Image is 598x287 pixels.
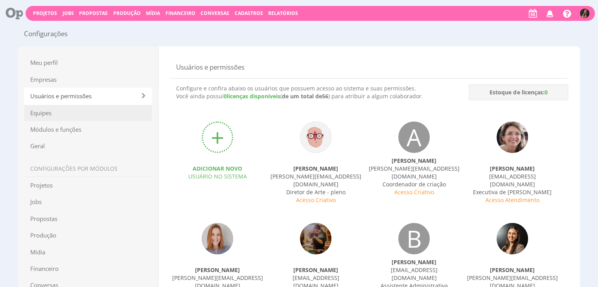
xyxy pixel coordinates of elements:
[270,188,361,196] span: Diretor de Arte - pleno
[24,88,152,105] span: Usuários e permissões
[201,10,229,17] a: Conversas
[77,9,110,17] button: Propostas
[497,223,528,254] img: 1744734164_34293c_sobe_0003__copia.jpg
[146,10,160,17] a: Mídia
[224,92,227,100] span: 0
[195,266,240,274] b: [PERSON_NAME]
[79,10,108,17] span: Propostas
[394,188,412,196] span: Acesso
[398,223,430,254] div: B
[266,9,300,17] button: Relatórios
[322,92,328,100] span: 56
[111,9,143,17] button: Produção
[176,92,423,100] span: Você ainda possuí ( ) para atribuir a algum colaborador.
[193,165,242,172] b: ADICIONAR NOVO
[368,180,460,188] span: Coordenador de criação
[202,223,233,254] img: 1716902073_df48d6_1711648459394.jpg
[60,9,76,17] button: Jobs
[24,193,152,210] span: Jobs
[369,165,460,180] span: [PERSON_NAME][EMAIL_ADDRESS][DOMAIN_NAME]
[198,9,232,17] button: Conversas
[224,92,280,100] b: licenças disponíveis
[24,160,152,177] span: CONFIGURAÇÕES POR MÓDULOS
[24,244,152,261] span: Mídia
[176,63,245,72] li: Usuários e permissões
[24,121,152,138] span: Módulos e funções
[293,266,338,274] b: [PERSON_NAME]
[580,9,589,18] img: 1689366463_bf107f_lu_.jpg
[398,121,430,153] div: A
[163,9,198,17] button: Financeiro
[235,10,263,17] span: Cadastros
[188,165,247,180] span: USUÁRIO NO SISTEMA
[469,85,568,100] div: Estoque de licenças:
[170,85,469,100] div: Configure e confira abaixo os usuários que possuem acesso ao sistema e suas permissões.
[497,121,528,153] img: 1673437974_71db8c_aline2.png
[24,71,152,88] span: Empresas
[391,266,438,281] span: [EMAIL_ADDRESS][DOMAIN_NAME]
[63,10,74,17] a: Jobs
[392,157,436,164] b: [PERSON_NAME]
[113,10,141,17] a: Produção
[33,10,57,17] a: Projetos
[24,260,152,277] span: Financeiro
[392,258,436,266] b: [PERSON_NAME]
[268,10,298,17] a: Relatórios
[24,227,152,244] span: Produção
[270,173,361,188] span: [PERSON_NAME][EMAIL_ADDRESS][DOMAIN_NAME]
[144,9,162,17] button: Mídia
[490,165,535,172] b: [PERSON_NAME]
[490,266,535,274] b: [PERSON_NAME]
[316,196,336,204] span: Criativo
[232,9,265,17] button: Cadastros
[544,88,547,96] span: 0
[293,165,338,172] b: [PERSON_NAME]
[202,121,233,153] div: +
[282,92,328,100] b: de um total de
[24,210,152,227] span: Propostas
[489,173,536,188] span: [EMAIL_ADDRESS][DOMAIN_NAME]
[24,138,152,155] span: Geral
[24,105,152,121] span: Equipes
[300,223,331,254] img: 1720553395_260563_7a8a25b83bdf419fb633336ebcbe4d16.jpeg
[300,121,331,153] img: 1725399502_b85c53_avatar_1_2.png
[414,188,434,196] span: Criativo
[24,54,152,71] span: Meu perfil
[24,177,152,194] span: Projetos
[296,196,314,204] span: Acesso
[31,9,59,17] button: Projetos
[24,29,68,39] span: Configurações
[505,196,539,204] span: Atendimento
[467,188,558,196] span: Executiva de [PERSON_NAME]
[486,196,504,204] span: Acesso
[166,10,195,17] span: Financeiro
